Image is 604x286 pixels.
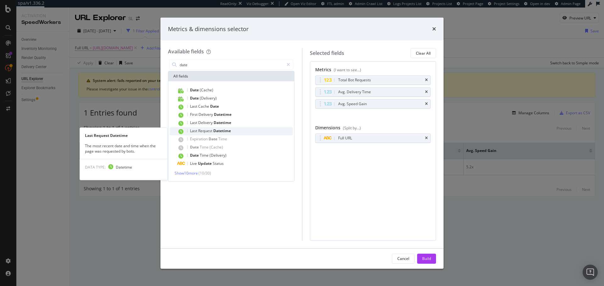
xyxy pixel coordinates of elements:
span: Show 10 more [175,170,198,176]
div: Clear All [416,51,431,56]
div: Total Bot Requeststimes [315,75,431,85]
span: Date [190,153,200,158]
span: Delivery [198,120,214,125]
input: Search by field name [179,60,284,69]
button: Cancel [392,254,415,264]
span: Date [190,87,200,93]
div: Avg. Speed Gaintimes [315,99,431,109]
div: The most recent date and time when the page was requested by bots. [80,143,167,154]
div: times [425,78,428,82]
span: Last [190,120,198,125]
div: modal [160,18,444,269]
span: (Delivery) [210,153,226,158]
span: ( 10 / 30 ) [199,170,211,176]
span: (Delivery) [200,95,217,101]
span: Request [198,128,213,133]
div: Avg. Delivery Time [338,89,371,95]
span: Last [190,104,198,109]
span: Live [190,161,198,166]
div: Last Request Datetime [80,133,167,138]
div: times [425,90,428,94]
div: Cancel [397,256,409,261]
div: Metrics [315,67,431,75]
div: Selected fields [310,50,344,57]
span: Date [190,144,200,150]
span: Expiration [190,136,209,142]
div: Dimensions [315,125,431,133]
div: Full URLtimes [315,133,431,143]
span: Date [209,136,218,142]
div: Full URL [338,135,352,141]
div: All fields [168,71,294,81]
div: Avg. Speed Gain [338,101,367,107]
span: (Cache) [200,87,213,93]
span: Time [200,144,210,150]
span: Cache [198,104,210,109]
span: First [190,112,199,117]
span: Update [198,161,213,166]
div: Metrics & dimensions selector [168,25,249,33]
span: Datetime [213,128,231,133]
span: Time [218,136,227,142]
div: (I want to see...) [334,67,361,73]
span: Date [190,95,200,101]
div: times [425,136,428,140]
span: Datetime [214,112,232,117]
div: (Split by...) [343,125,361,131]
span: Last [190,128,198,133]
span: (Cache) [210,144,223,150]
div: Available fields [168,48,204,55]
div: times [432,25,436,33]
span: Date [210,104,219,109]
button: Clear All [411,48,436,58]
span: Time [200,153,210,158]
span: Datetime [214,120,231,125]
button: Build [417,254,436,264]
div: Open Intercom Messenger [583,265,598,280]
div: Avg. Delivery Timetimes [315,87,431,97]
span: Status [213,161,224,166]
div: Total Bot Requests [338,77,371,83]
span: Delivery [199,112,214,117]
div: Build [422,256,431,261]
div: times [425,102,428,106]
